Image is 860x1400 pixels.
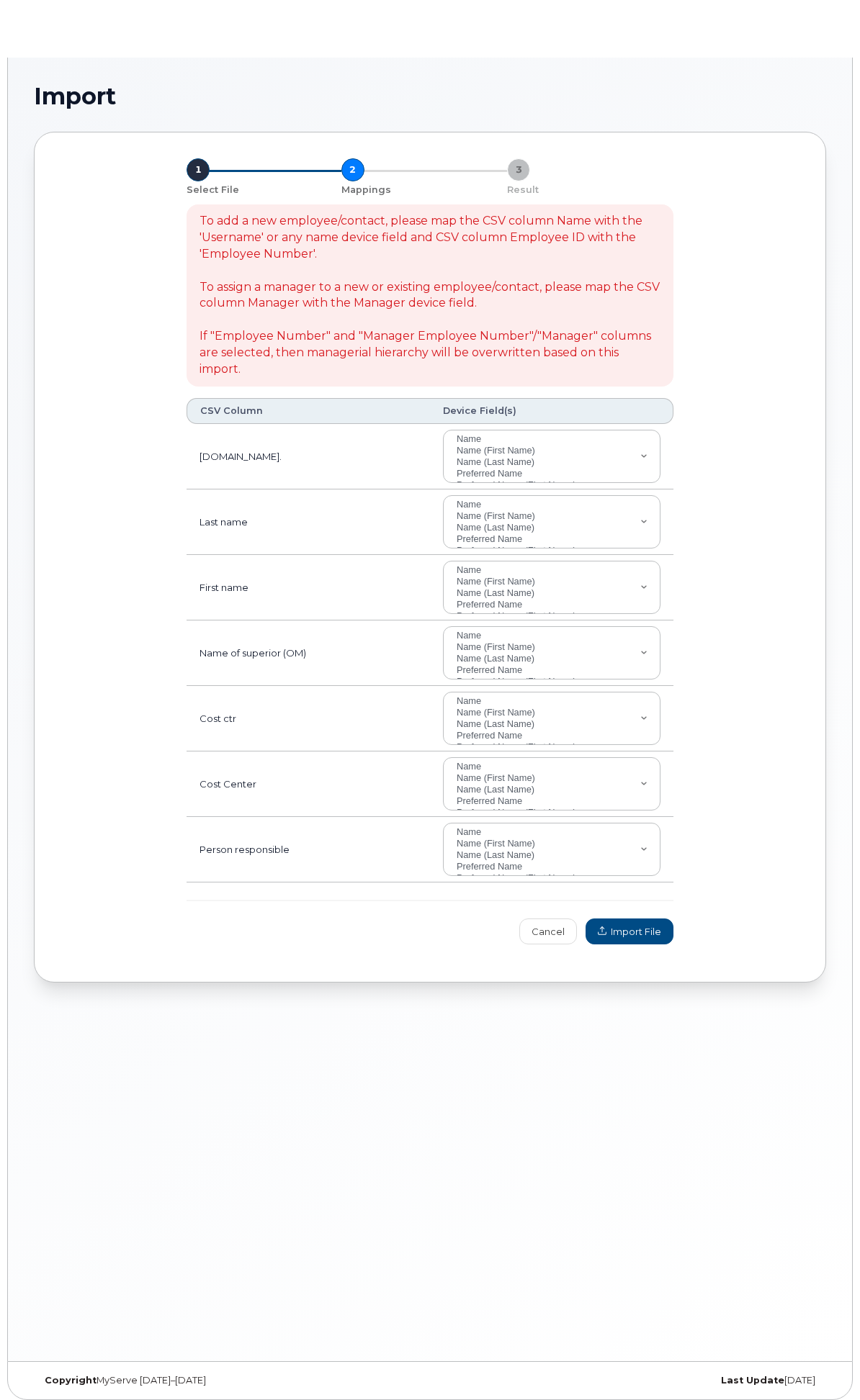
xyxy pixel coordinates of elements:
[455,707,641,718] option: Name (First Name)
[455,576,641,587] option: Name (First Name)
[455,479,641,491] option: Preferred Name (First Name)
[455,826,641,838] option: Name
[187,751,430,817] td: Cost Center
[187,158,210,181] div: 1
[455,784,641,795] option: Name (Last Name)
[455,587,641,599] option: Name (Last Name)
[455,807,641,818] option: Preferred Name (First Name)
[455,741,641,753] option: Preferred Name (First Name)
[519,918,577,944] a: Cancel
[721,1375,784,1386] strong: Last Update
[187,817,430,882] td: Person responsible
[187,686,430,751] td: Cost ctr
[187,184,239,197] p: Select File
[455,872,641,884] option: Preferred Name (First Name)
[455,433,641,445] option: Name
[187,555,430,620] td: First name
[455,510,641,522] option: Name (First Name)
[187,424,430,489] td: [DOMAIN_NAME].
[455,533,641,545] option: Preferred Name
[507,158,530,181] div: 3
[455,630,641,641] option: Name
[187,489,430,555] td: Last name
[455,838,641,849] option: Name (First Name)
[455,468,641,479] option: Preferred Name
[455,599,641,610] option: Preferred Name
[430,398,673,424] th: Device Field(s)
[455,610,641,622] option: Preferred Name (First Name)
[455,718,641,730] option: Name (Last Name)
[455,456,641,468] option: Name (Last Name)
[598,925,661,939] span: Import File
[187,620,430,686] td: Name of superior (OM)
[455,795,641,807] option: Preferred Name
[455,695,641,707] option: Name
[45,1375,97,1386] strong: Copyright
[455,849,641,861] option: Name (Last Name)
[586,918,673,944] button: Import File
[455,730,641,741] option: Preferred Name
[455,761,641,772] option: Name
[455,653,641,664] option: Name (Last Name)
[455,676,641,687] option: Preferred Name (First Name)
[34,83,826,109] h1: Import
[187,398,430,424] th: CSV Column
[430,1375,826,1386] div: [DATE]
[507,184,539,197] p: Result
[455,522,641,533] option: Name (Last Name)
[200,213,660,377] div: To add a new employee/contact, please map the CSV column Name with the 'Username' or any name dev...
[455,861,641,872] option: Preferred Name
[455,664,641,676] option: Preferred Name
[455,564,641,576] option: Name
[34,1375,430,1386] div: MyServe [DATE]–[DATE]
[455,772,641,784] option: Name (First Name)
[455,445,641,456] option: Name (First Name)
[455,545,641,556] option: Preferred Name (First Name)
[455,641,641,653] option: Name (First Name)
[455,499,641,510] option: Name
